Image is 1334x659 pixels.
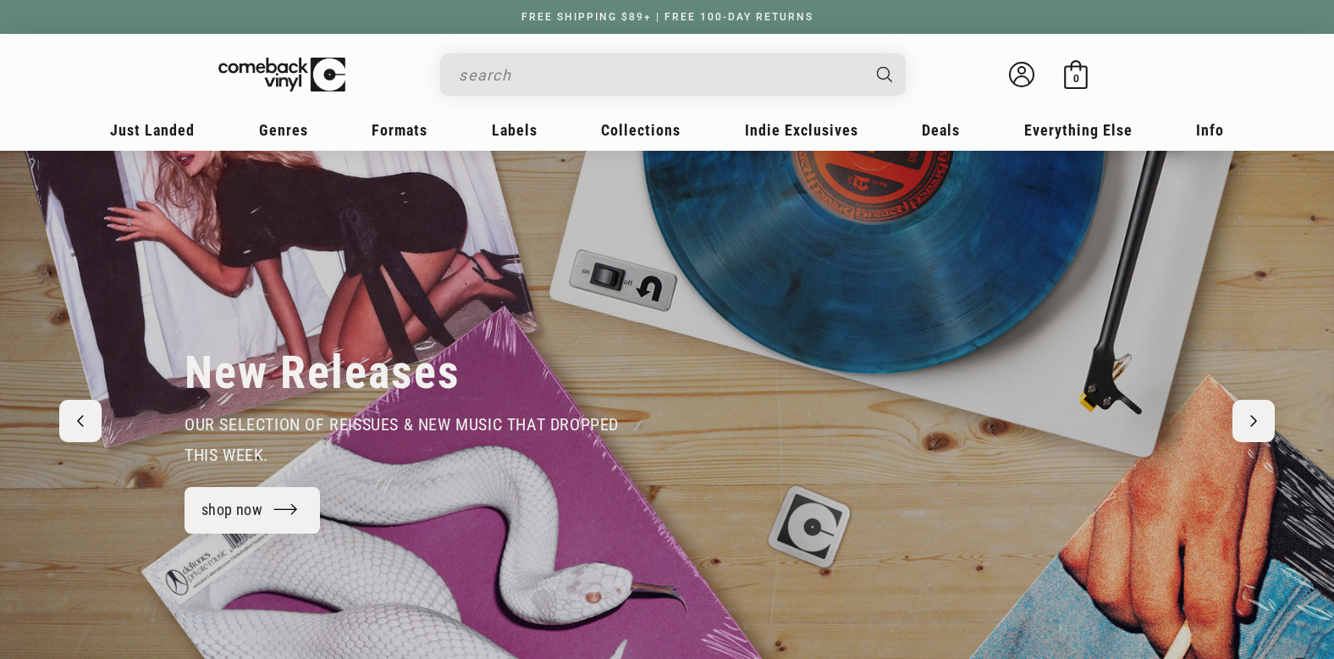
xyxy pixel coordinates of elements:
[185,414,619,465] span: our selection of reissues & new music that dropped this week.
[185,487,320,534] a: shop now
[922,121,960,139] span: Deals
[1232,400,1275,442] button: Next slide
[459,58,860,92] input: search
[259,121,308,139] span: Genres
[863,53,908,96] button: Search
[110,121,195,139] span: Just Landed
[745,121,858,139] span: Indie Exclusives
[1024,121,1133,139] span: Everything Else
[601,121,681,139] span: Collections
[59,400,102,442] button: Previous slide
[372,121,427,139] span: Formats
[440,53,906,96] div: Search
[1196,121,1224,139] span: Info
[185,345,460,401] h2: New Releases
[1073,72,1079,85] span: 0
[492,121,537,139] span: Labels
[504,11,830,23] a: FREE SHIPPING $89+ | FREE 100-DAY RETURNS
